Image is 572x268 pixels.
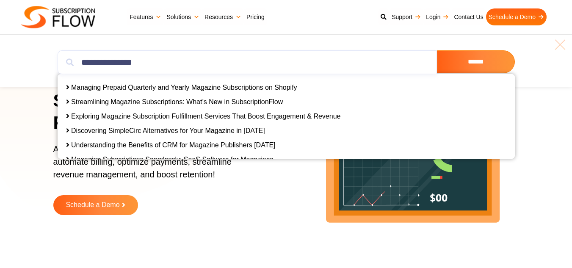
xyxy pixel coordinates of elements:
[389,8,423,25] a: Support
[127,8,164,25] a: Features
[53,143,254,189] p: AI-powered subscription management platform to automate billing, optimize payments, streamline re...
[71,141,276,149] a: Understanding the Benefits of CRM for Magazine Publishers [DATE]
[164,8,202,25] a: Solutions
[66,202,119,209] span: Schedule a Demo
[71,98,283,105] a: Streamlining Magazine Subscriptions: What’s New in SubscriptionFlow
[71,156,274,163] a: Managing Subscriptions Seamlessly: SaaS Software for Magazines
[71,84,297,91] a: Managing Prepaid Quarterly and Yearly Magazine Subscriptions on Shopify
[71,127,265,134] a: Discovering SimpleCirc Alternatives for Your Magazine in [DATE]
[21,6,95,28] img: Subscriptionflow
[53,90,264,134] h1: Simplify Subscriptions, Power Growth!
[423,8,451,25] a: Login
[543,239,564,260] iframe: Intercom live chat
[71,113,340,120] a: Exploring Magazine Subscription Fulfillment Services That Boost Engagement & Revenue
[244,8,267,25] a: Pricing
[53,195,138,215] a: Schedule a Demo
[486,8,547,25] a: Schedule a Demo
[202,8,244,25] a: Resources
[451,8,486,25] a: Contact Us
